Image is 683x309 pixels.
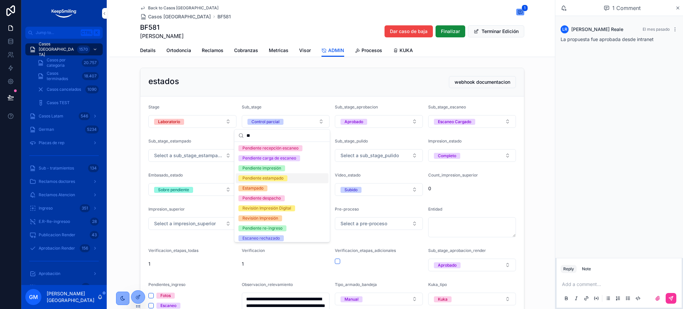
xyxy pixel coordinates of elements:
[428,259,516,271] button: Select Button
[47,100,70,105] span: Casos TEST
[158,187,189,193] div: Sobre pendiente
[242,175,283,181] div: Pendiente estampado
[47,57,79,68] span: Casos por categoria
[345,119,363,125] div: Aprobado
[25,27,103,39] button: Jump to...CtrlK
[428,104,466,109] span: Sub_stage_escaneo
[148,183,236,196] button: Select Button
[39,206,53,211] span: Ingreso
[438,296,448,302] div: Kuka
[242,205,291,211] div: Revisión Impresión Digital
[561,36,654,42] span: La propuesta fue aprobada desde intranet
[516,9,524,17] button: 1
[340,220,387,227] span: Select a pre-proceso
[438,262,457,268] div: Aprobado
[140,32,184,40] span: [PERSON_NAME]
[400,47,413,54] span: KUKA
[148,217,236,230] button: Select Button
[335,248,396,253] span: Verificacion_etapas_adicionales
[335,207,359,212] span: Pre-proceso
[88,164,99,172] div: 134
[148,173,183,178] span: Embasado_estado
[39,113,63,119] span: Casos Latam
[242,225,282,231] div: Pendiente re-ingreso
[85,85,99,93] div: 1090
[562,27,567,32] span: LR
[148,282,185,287] span: Pendientes_ingreso
[90,231,99,239] div: 43
[148,261,236,267] span: 1
[436,25,465,37] button: Finalizar
[561,265,577,273] button: Reply
[579,265,594,273] button: Note
[612,4,641,12] span: 1 Comment
[428,149,516,162] button: Select Button
[25,202,103,214] a: Ingreso351
[39,246,75,251] span: Aprobacion Render
[335,115,423,128] button: Select Button
[47,87,81,92] span: Casos cancelados
[33,83,103,95] a: Casos cancelados1090
[449,76,516,88] button: webhook documentacion
[321,44,344,57] a: ADMIN
[345,296,359,302] div: Manual
[140,44,156,58] a: Details
[77,45,90,53] div: 1570
[148,104,159,109] span: Stage
[251,119,279,125] div: Control parcial
[94,30,99,35] span: K
[39,271,60,276] span: Aprobación
[39,179,75,184] span: Reclamos doctores
[39,232,75,238] span: Publicacion Render
[90,218,99,226] div: 28
[362,47,382,54] span: Procesos
[242,261,330,267] span: 1
[39,166,74,171] span: Sub - tratamientos
[25,229,103,241] a: Publicacion Render43
[428,185,516,192] span: 0
[340,152,399,159] span: Select a sub_stage_pulido
[39,284,52,290] span: Edición
[25,123,103,135] a: German5234
[385,25,433,37] button: Dar caso de baja
[428,138,462,143] span: Impresion_estado
[234,47,258,54] span: Cobranzas
[335,217,423,230] button: Select Button
[428,248,486,253] span: Sub_stage_aprobacion_render
[154,220,216,227] span: Select a impresion_superior
[242,115,330,128] button: Select Button
[234,142,330,242] div: Suggestions
[328,47,344,54] span: ADMIN
[217,13,231,20] a: BF581
[299,47,311,54] span: Visor
[140,23,184,32] h1: BF581
[39,219,70,224] span: E.R-Re-ingresoo
[269,47,288,54] span: Metricas
[81,283,90,291] div: 75
[25,137,103,149] a: Placas de rep
[390,28,428,35] span: Dar caso de baja
[25,162,103,174] a: Sub - tratamientos134
[166,44,191,58] a: Ortodoncia
[242,155,296,161] div: Pendiente carga de escaneo
[335,149,423,162] button: Select Button
[242,215,278,221] div: Revisión Impresión
[345,187,358,193] div: Subido
[393,44,413,58] a: KUKA
[160,303,176,309] div: Escaneo
[242,165,281,171] div: Pendiente impresión
[148,248,198,253] span: Verificacion_etapas_todas
[39,127,54,132] span: German
[166,47,191,54] span: Ortodoncia
[242,248,265,253] span: Verificacion
[335,173,361,178] span: Video_estado
[33,97,103,109] a: Casos TEST
[47,71,79,81] span: Casos terminados
[242,235,280,241] div: Escaneo rechazado
[335,183,423,196] button: Select Button
[81,29,93,36] span: Ctrl
[571,26,623,33] span: [PERSON_NAME] Reale
[355,44,382,58] a: Procesos
[25,242,103,254] a: Aprobacion Render156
